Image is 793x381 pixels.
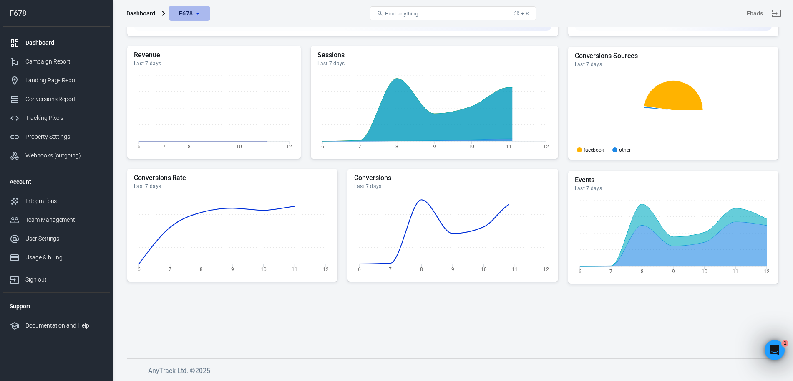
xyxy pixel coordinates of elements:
[747,9,763,18] div: Account id: tR2bt8Tt
[433,143,436,149] tspan: 9
[619,147,631,152] p: other
[317,51,551,59] h5: Sessions
[575,176,772,184] h5: Events
[3,33,110,52] a: Dashboard
[163,143,166,149] tspan: 7
[286,143,292,149] tspan: 12
[395,143,398,149] tspan: 8
[3,109,110,127] a: Tracking Pixels
[389,266,392,272] tspan: 7
[25,132,103,141] div: Property Settings
[543,266,549,272] tspan: 12
[3,71,110,90] a: Landing Page Report
[179,8,193,19] span: F678
[134,183,331,190] div: Last 7 days
[292,266,297,272] tspan: 11
[354,174,551,182] h5: Conversions
[126,9,155,18] div: Dashboard
[321,143,324,149] tspan: 6
[25,57,103,66] div: Campaign Report
[3,229,110,248] a: User Settings
[641,268,644,274] tspan: 8
[575,61,772,68] div: Last 7 days
[138,143,141,149] tspan: 6
[3,296,110,316] li: Support
[506,143,512,149] tspan: 11
[358,143,361,149] tspan: 7
[370,6,536,20] button: Find anything...⌘ + K
[575,185,772,192] div: Last 7 days
[358,266,361,272] tspan: 6
[3,267,110,289] a: Sign out
[584,147,604,152] p: facebook
[148,366,774,376] h6: AnyTrack Ltd. © 2025
[134,174,331,182] h5: Conversions Rate
[3,52,110,71] a: Campaign Report
[3,127,110,146] a: Property Settings
[3,10,110,17] div: F678
[25,234,103,243] div: User Settings
[134,60,294,67] div: Last 7 days
[575,52,772,60] h5: Conversions Sources
[169,266,171,272] tspan: 7
[514,10,529,17] div: ⌘ + K
[606,147,607,152] span: -
[782,340,788,347] span: 1
[578,268,581,274] tspan: 6
[512,266,518,272] tspan: 11
[200,266,203,272] tspan: 8
[3,172,110,192] li: Account
[733,268,738,274] tspan: 11
[481,266,487,272] tspan: 10
[25,151,103,160] div: Webhooks (outgoing)
[3,248,110,267] a: Usage & billing
[609,268,612,274] tspan: 7
[261,266,267,272] tspan: 10
[25,197,103,206] div: Integrations
[385,10,423,17] span: Find anything...
[236,143,242,149] tspan: 10
[188,143,191,149] tspan: 8
[138,266,141,272] tspan: 6
[231,266,234,272] tspan: 9
[420,266,423,272] tspan: 8
[25,253,103,262] div: Usage & billing
[317,60,551,67] div: Last 7 days
[25,275,103,284] div: Sign out
[3,211,110,229] a: Team Management
[323,266,329,272] tspan: 12
[764,268,770,274] tspan: 12
[25,38,103,47] div: Dashboard
[354,183,551,190] div: Last 7 days
[765,340,785,360] iframe: Intercom live chat
[25,76,103,85] div: Landing Page Report
[25,321,103,330] div: Documentation and Help
[672,268,675,274] tspan: 9
[469,143,475,149] tspan: 10
[632,147,634,152] span: -
[766,3,786,23] a: Sign out
[134,51,294,59] h5: Revenue
[543,143,549,149] tspan: 12
[3,146,110,165] a: Webhooks (outgoing)
[701,268,707,274] tspan: 10
[25,216,103,224] div: Team Management
[25,95,103,104] div: Conversions Report
[3,90,110,109] a: Conversions Report
[451,266,454,272] tspan: 9
[3,192,110,211] a: Integrations
[25,114,103,122] div: Tracking Pixels
[169,6,210,21] button: F678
